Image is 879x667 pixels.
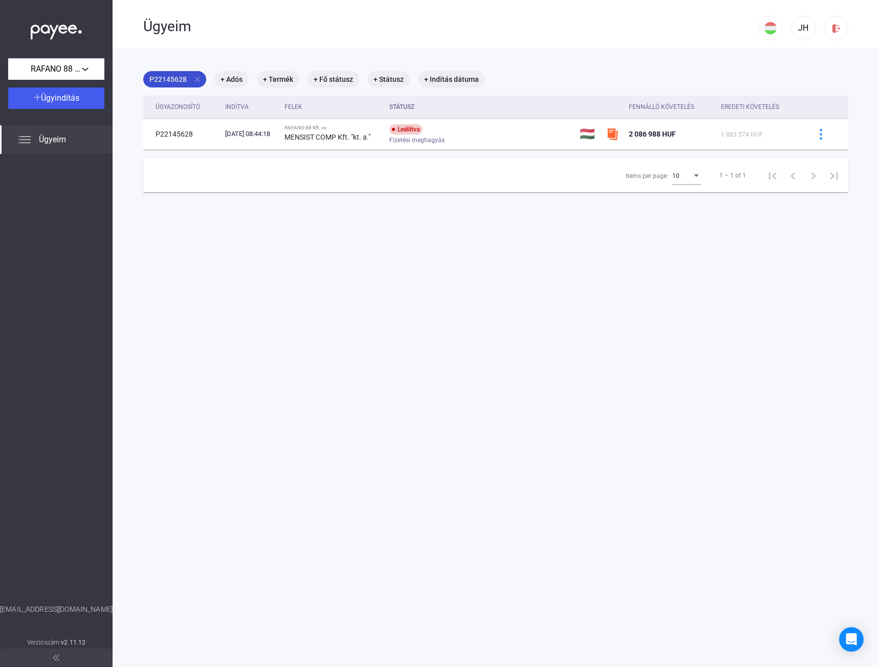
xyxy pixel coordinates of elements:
[803,165,824,186] button: Next page
[762,165,783,186] button: First page
[143,71,206,87] mat-chip: P22145628
[824,165,844,186] button: Last page
[629,101,694,113] div: Fennálló követelés
[606,128,619,140] img: szamlazzhu-mini
[53,655,59,661] img: arrow-double-left-grey.svg
[816,129,826,140] img: more-blue
[626,170,668,182] div: Items per page:
[193,75,202,84] mat-icon: close
[284,125,381,131] div: RAFANO 88 Kft. vs
[795,22,812,34] div: JH
[143,119,221,149] td: P22145628
[629,101,713,113] div: Fennálló követelés
[367,71,410,87] mat-chip: + Státusz
[672,172,679,180] span: 10
[143,18,758,35] div: Ügyeim
[389,124,423,135] div: Leállítva
[721,101,797,113] div: Eredeti követelés
[156,101,217,113] div: Ügyazonosító
[284,133,370,141] strong: MENSIST COMP Kft. "kt. a."
[8,58,104,80] button: RAFANO 88 Kft.
[225,101,249,113] div: Indítva
[721,131,763,138] span: 1 883 574 HUF
[764,22,777,34] img: HU
[225,129,276,139] div: [DATE] 08:44:18
[576,119,602,149] td: 🇭🇺
[31,19,82,40] img: white-payee-white-dot.svg
[39,134,66,146] span: Ügyeim
[41,93,79,103] span: Ügyindítás
[8,87,104,109] button: Ügyindítás
[810,123,831,145] button: more-blue
[225,101,276,113] div: Indítva
[672,169,701,182] mat-select: Items per page:
[831,23,842,34] img: logout-red
[385,96,576,119] th: Státusz
[629,130,676,138] span: 2 086 988 HUF
[783,165,803,186] button: Previous page
[824,16,848,40] button: logout-red
[284,101,381,113] div: Felek
[721,101,779,113] div: Eredeti követelés
[791,16,816,40] button: JH
[257,71,299,87] mat-chip: + Termék
[214,71,249,87] mat-chip: + Adós
[61,639,85,646] strong: v2.11.12
[839,627,864,652] div: Open Intercom Messenger
[34,94,41,101] img: plus-white.svg
[284,101,302,113] div: Felek
[31,63,82,75] span: RAFANO 88 Kft.
[719,169,746,182] div: 1 – 1 of 1
[758,16,783,40] button: HU
[389,134,445,146] span: Fizetési meghagyás
[418,71,485,87] mat-chip: + Indítás dátuma
[307,71,359,87] mat-chip: + Fő státusz
[18,134,31,146] img: list.svg
[156,101,200,113] div: Ügyazonosító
